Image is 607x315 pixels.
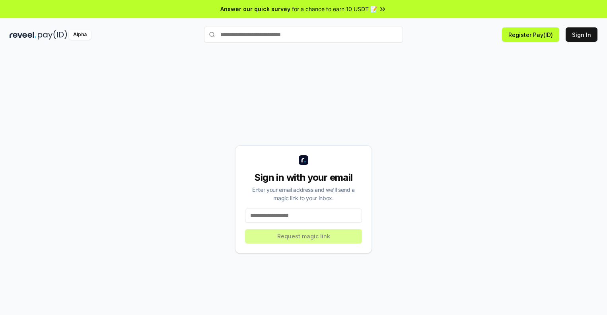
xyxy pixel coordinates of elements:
button: Register Pay(ID) [502,27,559,42]
div: Enter your email address and we’ll send a magic link to your inbox. [245,186,362,202]
img: reveel_dark [10,30,36,40]
img: pay_id [38,30,67,40]
div: Sign in with your email [245,171,362,184]
span: Answer our quick survey [220,5,290,13]
div: Alpha [69,30,91,40]
span: for a chance to earn 10 USDT 📝 [292,5,377,13]
button: Sign In [566,27,597,42]
img: logo_small [299,155,308,165]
